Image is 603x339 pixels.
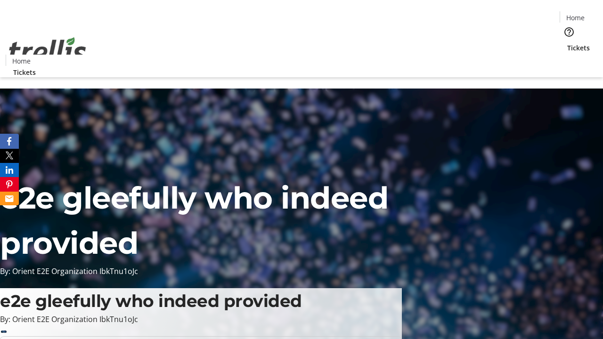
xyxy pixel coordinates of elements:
span: Tickets [13,67,36,77]
img: Orient E2E Organization IbkTnu1oJc's Logo [6,27,90,74]
span: Home [566,13,585,23]
button: Cart [560,53,579,72]
a: Home [560,13,590,23]
a: Tickets [560,43,597,53]
a: Tickets [6,67,43,77]
a: Home [6,56,36,66]
span: Tickets [567,43,590,53]
button: Help [560,23,579,41]
span: Home [12,56,31,66]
